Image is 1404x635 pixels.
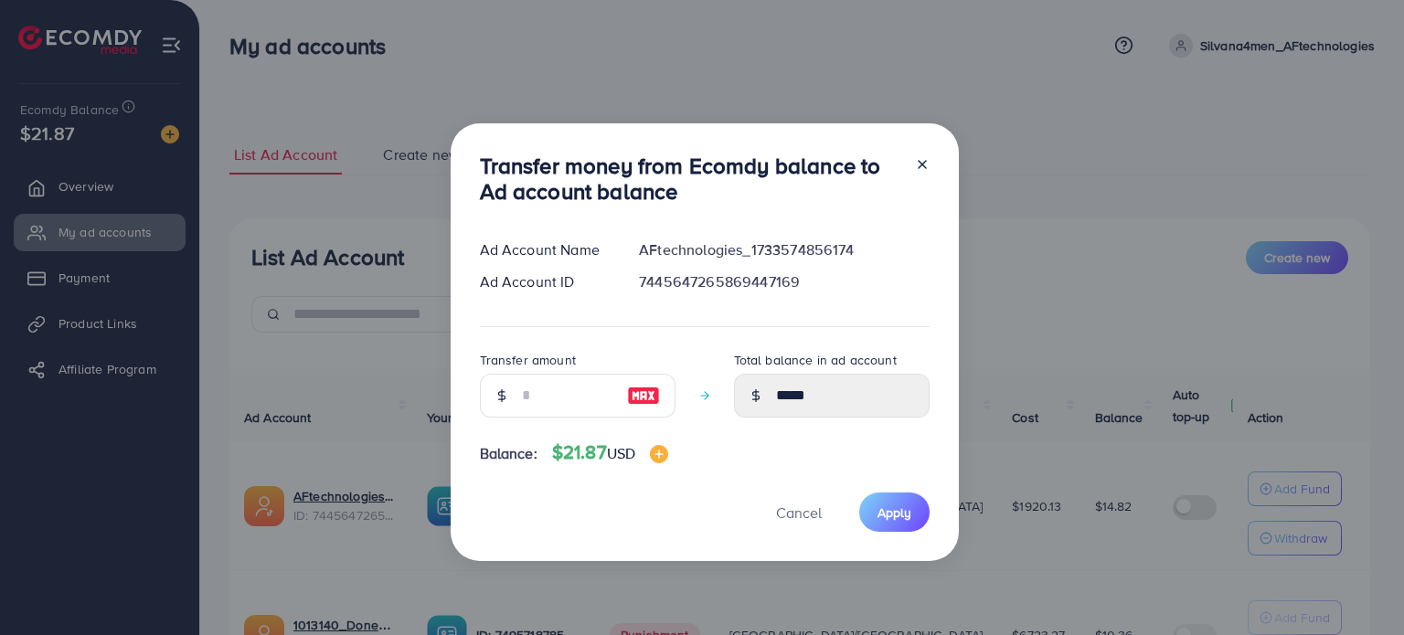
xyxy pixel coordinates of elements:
div: Ad Account Name [465,239,625,260]
div: AFtechnologies_1733574856174 [624,239,943,260]
span: Apply [877,503,911,522]
div: 7445647265869447169 [624,271,943,292]
span: Balance: [480,443,537,464]
button: Apply [859,492,930,532]
h3: Transfer money from Ecomdy balance to Ad account balance [480,153,900,206]
img: image [650,445,668,463]
img: image [627,385,660,407]
button: Cancel [753,492,845,532]
span: USD [607,443,635,463]
span: Cancel [776,503,822,523]
iframe: Chat [1326,553,1390,621]
label: Transfer amount [480,351,576,369]
label: Total balance in ad account [734,351,897,369]
h4: $21.87 [552,441,668,464]
div: Ad Account ID [465,271,625,292]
